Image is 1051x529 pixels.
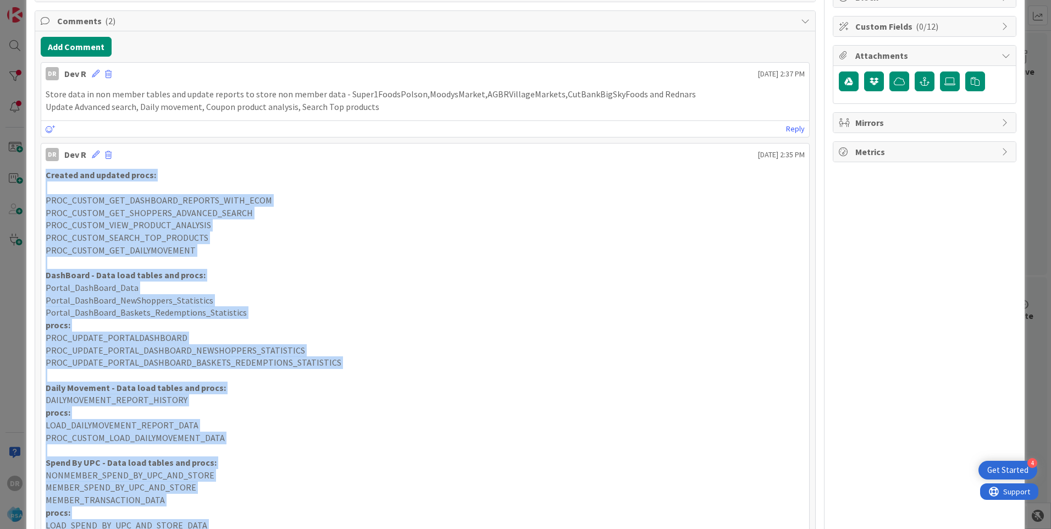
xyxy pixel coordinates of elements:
[57,14,795,27] span: Comments
[855,20,996,33] span: Custom Fields
[987,465,1028,476] div: Get Started
[758,149,805,161] span: [DATE] 2:35 PM
[978,461,1037,480] div: Open Get Started checklist, remaining modules: 4
[916,21,938,32] span: ( 0/12 )
[23,2,50,15] span: Support
[1027,458,1037,468] div: 4
[46,469,805,482] p: NONMEMBER_SPEND_BY_UPC_AND_STORE
[46,148,59,161] div: DR
[855,49,996,62] span: Attachments
[46,394,805,406] p: DAILYMOVEMENT_REPORT_HISTORY
[46,457,217,468] strong: Spend By UPC - Data load tables and procs:
[46,419,805,432] p: LOAD_DAILYMOVEMENT_REPORT_DATA
[46,219,805,232] p: PROC_CUSTOM_VIEW_PRODUCT_ANALYSIS
[46,356,805,369] p: PROC_UPDATE_PORTAL_DASHBOARD_BASKETS_REDEMPTIONS_STATISTICS
[64,67,86,80] div: Dev R
[855,145,996,158] span: Metrics
[46,282,805,294] p: Portal_DashBoard_Data
[46,88,805,101] p: Store data in non member tables and update reports to store non member data - Super1FoodsPolson,M...
[46,294,805,307] p: Portal_DashBoard_NewShoppers_Statistics
[46,407,70,418] strong: procs:
[786,122,805,136] a: Reply
[46,169,156,180] strong: Created and updated procs:
[46,494,805,506] p: MEMBER_TRANSACTION_DATA
[46,194,805,207] p: PROC_CUSTOM_GET_DASHBOARD_REPORTS_WITH_ECOM
[46,306,805,319] p: Portal_DashBoard_Baskets_Redemptions_Statistics
[46,332,805,344] p: PROC_UPDATE_PORTALDASHBOARD
[46,432,805,444] p: PROC_CUSTOM_LOAD_DAILYMOVEMENT_DATA
[46,481,805,494] p: MEMBER_SPEND_BY_UPC_AND_STORE
[46,67,59,80] div: DR
[46,232,805,244] p: PROC_CUSTOM_SEARCH_TOP_PRODUCTS
[758,68,805,80] span: [DATE] 2:37 PM
[46,319,70,330] strong: procs:
[46,344,805,357] p: PROC_UPDATE_PORTAL_DASHBOARD_NEWSHOPPERS_STATISTICS
[46,507,70,518] strong: procs:
[41,37,112,57] button: Add Comment
[46,382,226,393] strong: Daily Movement - Data load tables and procs:
[64,148,86,161] div: Dev R
[46,269,206,280] strong: DashBoard - Data load tables and procs:
[46,207,805,219] p: PROC_CUSTOM_GET_SHOPPERS_ADVANCED_SEARCH
[46,101,805,113] p: Update Advanced search, Daily movement, Coupon product analysis, Search Top products
[855,116,996,129] span: Mirrors
[105,15,115,26] span: ( 2 )
[46,244,805,257] p: PROC_CUSTOM_GET_DAILYMOVEMENT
